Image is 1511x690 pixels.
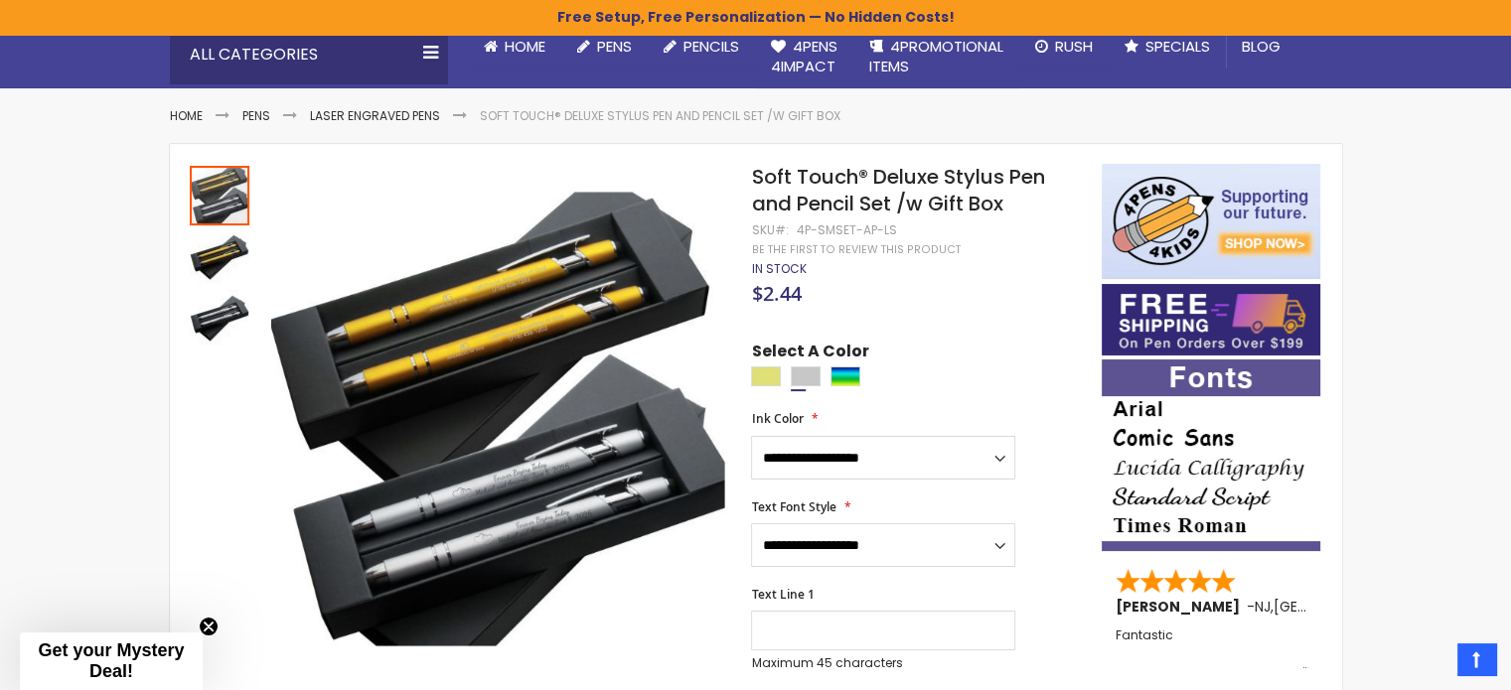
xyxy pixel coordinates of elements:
span: [PERSON_NAME] [1116,597,1247,617]
img: font-personalization-examples [1102,359,1320,551]
p: Maximum 45 characters [751,655,1015,671]
button: Close teaser [199,617,219,636]
span: NJ [1255,597,1271,617]
a: Rush [1019,25,1109,69]
a: Home [170,107,203,124]
a: Be the first to review this product [751,242,960,257]
img: Soft Touch® Deluxe Stylus Pen and Pencil Set /w Gift Box [190,227,249,287]
a: Blog [1226,25,1296,69]
a: Specials [1109,25,1226,69]
span: Pencils [683,36,739,57]
img: Soft Touch® Deluxe Stylus Pen and Pencil Set /w Gift Box [190,289,249,348]
div: Soft Touch® Deluxe Stylus Pen and Pencil Set /w Gift Box [190,225,251,287]
a: 4PROMOTIONALITEMS [853,25,1019,89]
span: [GEOGRAPHIC_DATA] [1274,597,1420,617]
div: All Categories [170,25,448,84]
span: - , [1247,597,1420,617]
span: In stock [751,260,806,277]
span: Blog [1242,36,1281,57]
span: Ink Color [751,410,803,427]
div: Get your Mystery Deal!Close teaser [20,632,203,690]
span: Rush [1055,36,1093,57]
img: Soft Touch® Deluxe Stylus Pen and Pencil Set /w Gift Box [270,193,724,646]
span: Soft Touch® Deluxe Stylus Pen and Pencil Set /w Gift Box [751,163,1044,217]
span: Home [505,36,545,57]
span: Text Font Style [751,498,835,515]
a: Pens [242,107,270,124]
a: Top [1457,643,1496,675]
li: Soft Touch® Deluxe Stylus Pen and Pencil Set /w Gift Box [480,108,840,124]
a: Home [468,25,561,69]
a: Pens [561,25,648,69]
div: Soft Touch® Deluxe Stylus Pen and Pencil Set /w Gift Box [190,287,249,348]
span: Pens [597,36,632,57]
span: Specials [1145,36,1210,57]
span: $2.44 [751,280,801,307]
span: Get your Mystery Deal! [38,640,184,681]
strong: SKU [751,221,788,238]
span: 4PROMOTIONAL ITEMS [869,36,1003,76]
span: 4Pens 4impact [771,36,837,76]
a: 4Pens4impact [755,25,853,89]
img: Free shipping on orders over $199 [1102,284,1320,355]
img: 4pens 4 kids [1102,164,1320,279]
div: Assorted [831,366,860,386]
div: 4P-SMSET-AP-LS [796,222,896,238]
a: Laser Engraved Pens [310,107,440,124]
span: Text Line 1 [751,586,814,603]
div: Gold [751,366,781,386]
div: Silver [791,366,821,386]
div: Availability [751,261,806,277]
div: Soft Touch® Deluxe Stylus Pen and Pencil Set /w Gift Box [190,164,251,225]
div: Fantastic [1116,628,1308,671]
span: Select A Color [751,341,868,367]
a: Pencils [648,25,755,69]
